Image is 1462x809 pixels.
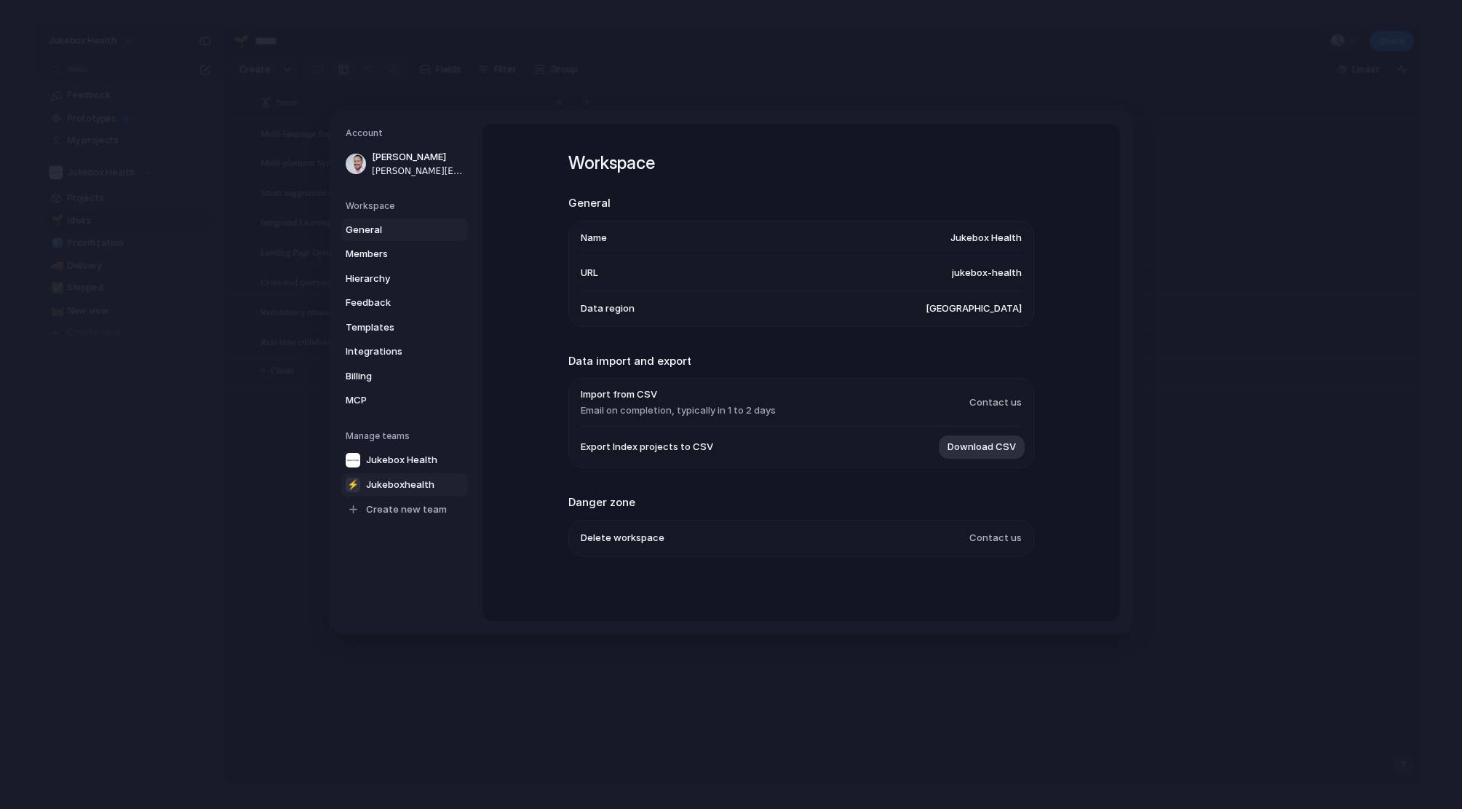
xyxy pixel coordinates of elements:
[346,477,360,492] div: ⚡
[568,150,1034,176] h1: Workspace
[341,315,468,339] a: Templates
[346,127,468,140] h5: Account
[366,502,447,516] span: Create new team
[969,395,1022,409] span: Contact us
[939,435,1025,459] button: Download CSV
[346,429,468,442] h5: Manage teams
[346,320,439,334] span: Templates
[581,403,776,417] span: Email on completion, typically in 1 to 2 days
[581,231,607,245] span: Name
[366,477,434,492] span: Jukeboxhealth
[581,440,713,454] span: Export Index projects to CSV
[568,352,1034,369] h2: Data import and export
[346,393,439,408] span: MCP
[366,452,437,467] span: Jukebox Health
[341,267,468,290] a: Hierarchy
[581,301,635,315] span: Data region
[341,218,468,241] a: General
[341,448,468,471] a: Jukebox Health
[581,387,776,402] span: Import from CSV
[372,164,465,177] span: [PERSON_NAME][EMAIL_ADDRESS][DOMAIN_NAME]
[341,242,468,266] a: Members
[346,247,439,261] span: Members
[346,344,439,359] span: Integrations
[581,530,664,545] span: Delete workspace
[926,301,1022,315] span: [GEOGRAPHIC_DATA]
[950,231,1022,245] span: Jukebox Health
[341,497,468,521] a: Create new team
[341,291,468,315] a: Feedback
[568,494,1034,511] h2: Danger zone
[372,150,465,165] span: [PERSON_NAME]
[346,222,439,237] span: General
[346,296,439,310] span: Feedback
[341,364,468,387] a: Billing
[581,266,598,280] span: URL
[568,195,1034,212] h2: General
[952,266,1022,280] span: jukebox-health
[341,473,468,496] a: ⚡Jukeboxhealth
[947,440,1016,454] span: Download CSV
[341,146,468,182] a: [PERSON_NAME][PERSON_NAME][EMAIL_ADDRESS][DOMAIN_NAME]
[346,199,468,212] h5: Workspace
[346,271,439,285] span: Hierarchy
[969,530,1022,545] span: Contact us
[346,368,439,383] span: Billing
[341,389,468,412] a: MCP
[341,340,468,363] a: Integrations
